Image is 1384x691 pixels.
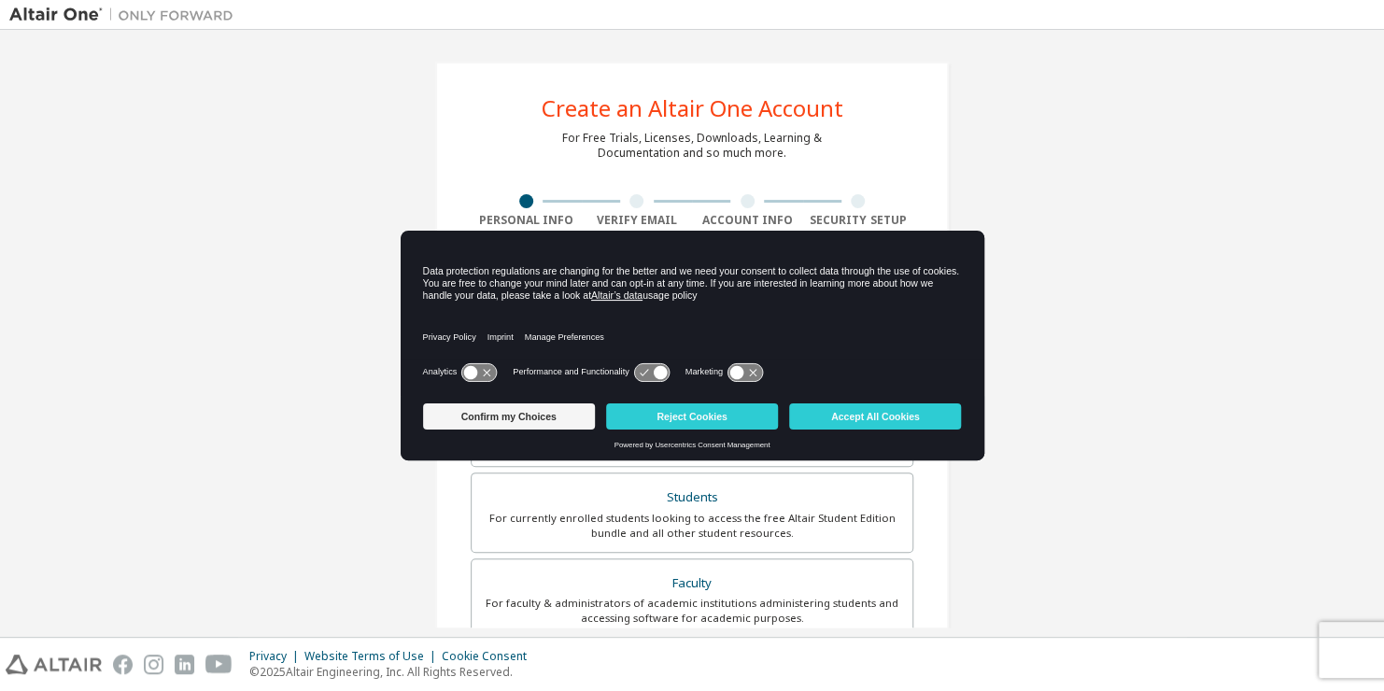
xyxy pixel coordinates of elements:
[803,213,914,228] div: Security Setup
[471,213,582,228] div: Personal Info
[542,97,843,120] div: Create an Altair One Account
[205,655,233,674] img: youtube.svg
[113,655,133,674] img: facebook.svg
[562,131,822,161] div: For Free Trials, Licenses, Downloads, Learning & Documentation and so much more.
[144,655,163,674] img: instagram.svg
[582,213,693,228] div: Verify Email
[442,649,538,664] div: Cookie Consent
[175,655,194,674] img: linkedin.svg
[249,649,304,664] div: Privacy
[483,511,901,541] div: For currently enrolled students looking to access the free Altair Student Edition bundle and all ...
[483,596,901,626] div: For faculty & administrators of academic institutions administering students and accessing softwa...
[304,649,442,664] div: Website Terms of Use
[249,664,538,680] p: © 2025 Altair Engineering, Inc. All Rights Reserved.
[6,655,102,674] img: altair_logo.svg
[692,213,803,228] div: Account Info
[483,485,901,511] div: Students
[483,571,901,597] div: Faculty
[9,6,243,24] img: Altair One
